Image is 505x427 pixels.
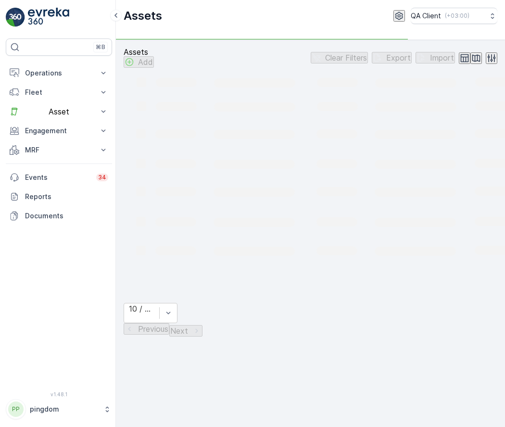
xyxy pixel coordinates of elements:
p: Operations [25,68,93,78]
button: Asset [6,102,112,121]
p: Previous [138,325,168,333]
p: Assets [124,48,154,56]
a: Reports [6,187,112,206]
p: ( +03:00 ) [445,12,469,20]
p: Engagement [25,126,93,136]
p: Assets [124,8,162,24]
button: Previous [124,323,169,335]
p: Export [386,53,411,62]
p: Next [170,327,188,335]
button: QA Client(+03:00) [411,8,497,24]
p: Import [430,53,454,62]
button: Clear Filters [311,52,368,63]
a: Documents [6,206,112,226]
p: MRF [25,145,93,155]
p: Reports [25,192,108,201]
span: v 1.48.1 [6,391,112,397]
img: logo [6,8,25,27]
button: Next [169,325,202,337]
button: Engagement [6,121,112,140]
button: PPpingdom [6,399,112,419]
p: ⌘B [96,43,105,51]
button: Operations [6,63,112,83]
p: pingdom [30,404,99,414]
p: Add [138,58,153,66]
button: Fleet [6,83,112,102]
p: Asset [25,107,93,116]
button: Add [124,56,154,68]
img: logo_light-DOdMpM7g.png [28,8,69,27]
a: Events34 [6,168,112,187]
div: 10 / Page [129,304,154,313]
p: Clear Filters [325,53,367,62]
p: Documents [25,211,108,221]
p: Events [25,173,90,182]
button: Export [372,52,412,63]
button: Import [416,52,455,63]
p: QA Client [411,11,441,21]
p: Fleet [25,88,93,97]
p: 34 [98,174,106,181]
button: MRF [6,140,112,160]
div: PP [8,402,24,417]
